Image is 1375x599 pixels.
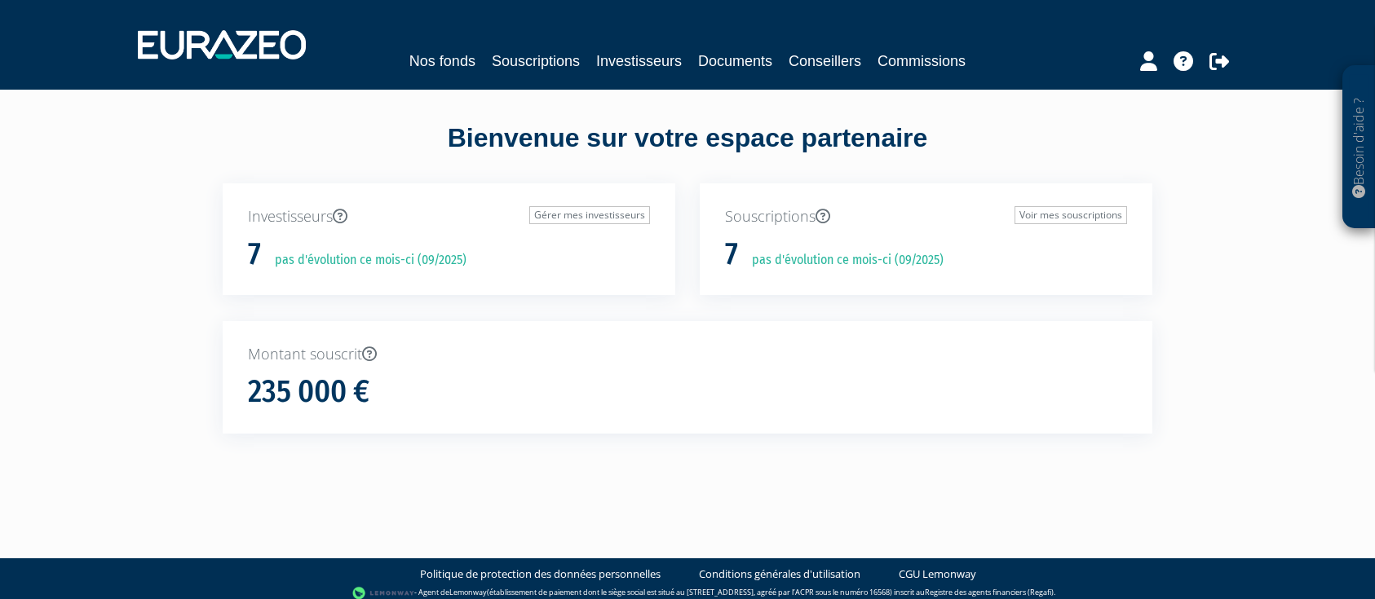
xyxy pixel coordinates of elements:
[138,30,306,59] img: 1732889491-logotype_eurazeo_blanc_rvb.png
[248,344,1127,365] p: Montant souscrit
[699,566,860,582] a: Conditions générales d'utilisation
[248,375,369,409] h1: 235 000 €
[698,50,772,73] a: Documents
[409,50,475,73] a: Nos fonds
[925,587,1054,597] a: Registre des agents financiers (Regafi)
[725,237,738,271] h1: 7
[878,50,966,73] a: Commissions
[420,566,661,582] a: Politique de protection des données personnelles
[449,587,487,597] a: Lemonway
[725,206,1127,227] p: Souscriptions
[1350,74,1368,221] p: Besoin d'aide ?
[596,50,682,73] a: Investisseurs
[248,237,261,271] h1: 7
[741,251,944,270] p: pas d'évolution ce mois-ci (09/2025)
[529,206,650,224] a: Gérer mes investisseurs
[1015,206,1127,224] a: Voir mes souscriptions
[210,120,1165,183] div: Bienvenue sur votre espace partenaire
[263,251,466,270] p: pas d'évolution ce mois-ci (09/2025)
[492,50,580,73] a: Souscriptions
[899,566,976,582] a: CGU Lemonway
[789,50,861,73] a: Conseillers
[248,206,650,227] p: Investisseurs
